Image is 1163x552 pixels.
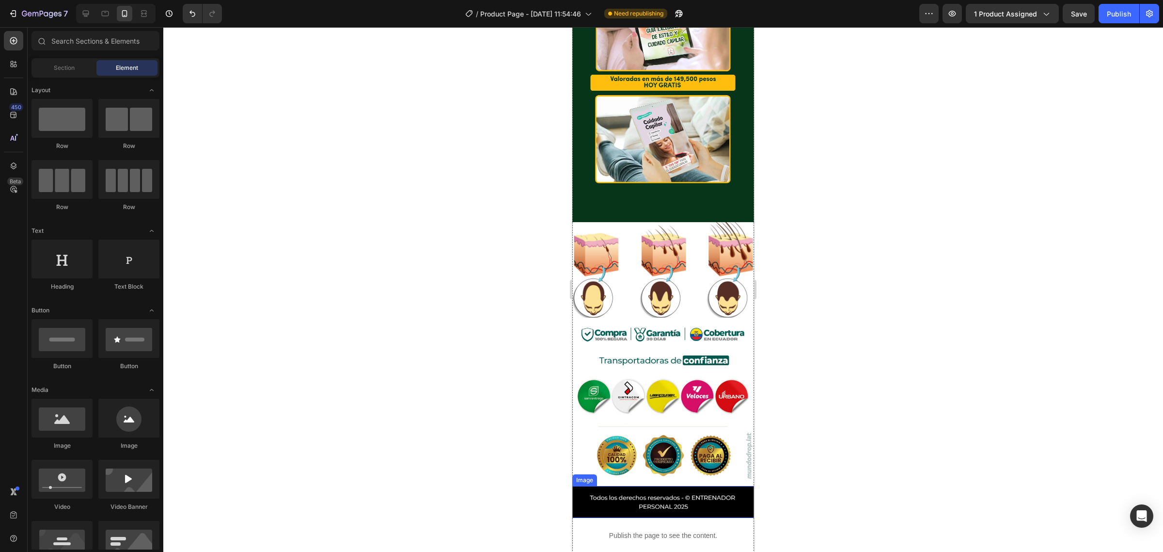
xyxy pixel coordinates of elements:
[144,82,159,98] span: Toggle open
[31,203,93,211] div: Row
[1130,504,1153,528] div: Open Intercom Messenger
[31,86,50,95] span: Layout
[4,4,72,23] button: 7
[63,8,68,19] p: 7
[98,203,159,211] div: Row
[31,227,44,235] span: Text
[98,503,159,511] div: Video Banner
[144,382,159,398] span: Toggle open
[614,9,663,18] span: Need republishing
[1099,4,1139,23] button: Publish
[31,282,93,291] div: Heading
[183,4,222,23] div: Undo/Redo
[7,178,23,185] div: Beta
[31,386,48,394] span: Media
[98,362,159,371] div: Button
[9,103,23,111] div: 450
[31,503,93,511] div: Video
[98,441,159,450] div: Image
[476,9,478,19] span: /
[480,9,581,19] span: Product Page - [DATE] 11:54:46
[1063,4,1095,23] button: Save
[31,306,49,315] span: Button
[31,441,93,450] div: Image
[572,27,754,552] iframe: Design area
[31,31,159,50] input: Search Sections & Elements
[1071,10,1087,18] span: Save
[974,9,1037,19] span: 1 product assigned
[144,303,159,318] span: Toggle open
[98,142,159,150] div: Row
[31,362,93,371] div: Button
[31,142,93,150] div: Row
[116,64,138,72] span: Element
[1107,9,1131,19] div: Publish
[966,4,1059,23] button: 1 product assigned
[144,223,159,239] span: Toggle open
[98,282,159,291] div: Text Block
[54,64,75,72] span: Section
